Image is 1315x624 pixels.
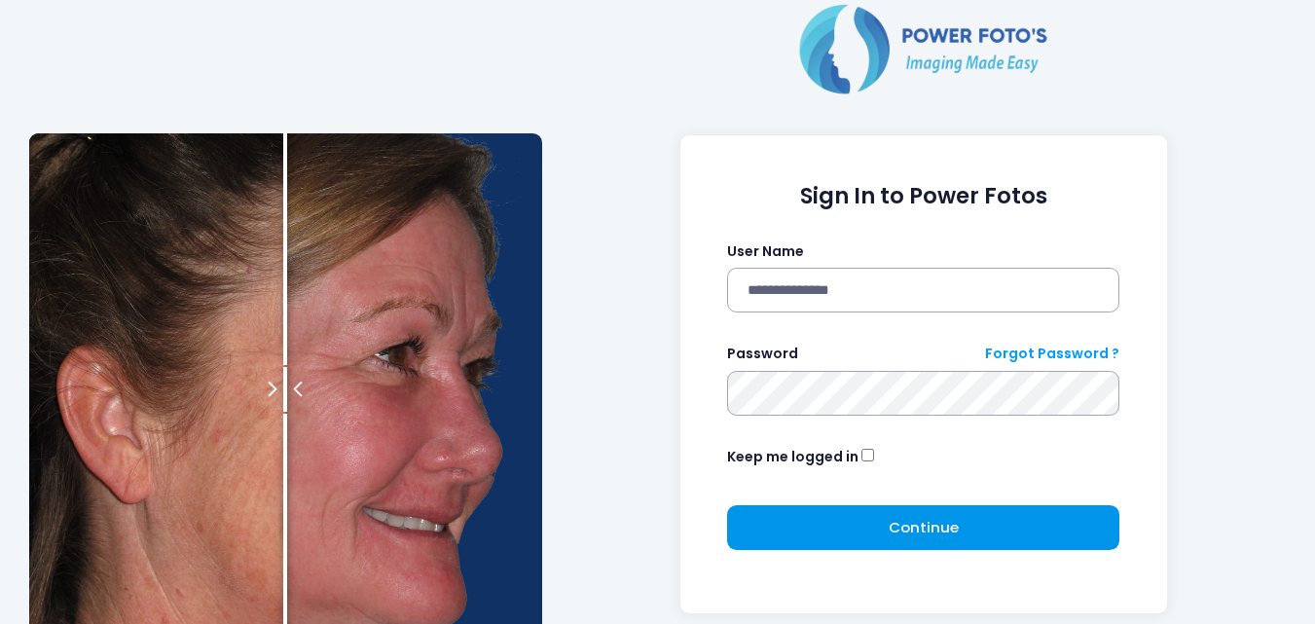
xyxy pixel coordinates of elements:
label: Keep me logged in [727,447,858,467]
span: Continue [889,517,959,537]
button: Continue [727,505,1119,550]
label: Password [727,344,798,364]
a: Forgot Password ? [985,344,1119,364]
h1: Sign In to Power Fotos [727,183,1119,209]
label: User Name [727,241,804,262]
